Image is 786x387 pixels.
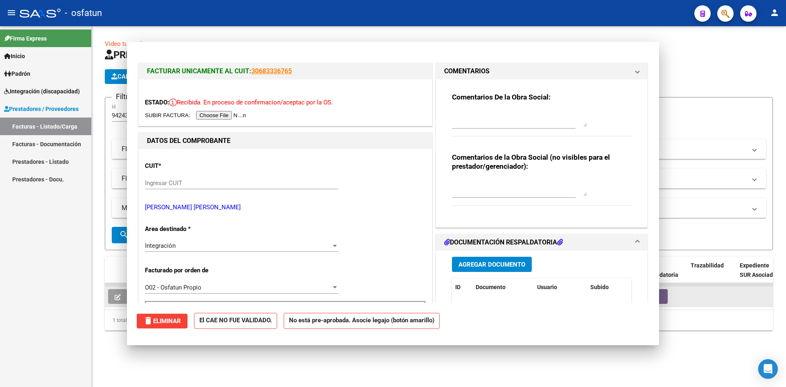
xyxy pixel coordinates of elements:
datatable-header-cell: Expediente SUR Asociado [736,257,781,293]
mat-icon: search [119,230,129,240]
datatable-header-cell: ID [452,278,472,296]
span: FACTURAR UNICAMENTE AL CUIT: [147,67,251,75]
span: Agregar Documento [458,261,525,268]
span: Firma Express [4,34,47,43]
span: Usuario [537,284,557,290]
p: CUIT [145,161,229,171]
strong: DATOS DEL COMPROBANTE [147,137,230,145]
p: Area destinado * [145,224,229,234]
strong: No está pre-aprobada. Asocie legajo (botón amarillo) [284,313,440,329]
datatable-header-cell: Documento [472,278,534,296]
strong: Comentarios De la Obra Social: [452,93,551,101]
span: Buscar Comprobante [119,231,200,239]
span: Doc Respaldatoria [641,262,678,278]
h1: COMENTARIOS [444,66,490,76]
span: Cargar Comprobante [111,73,189,80]
datatable-header-cell: Usuario [534,278,587,296]
p: Facturado por orden de [145,266,229,275]
datatable-header-cell: Doc Respaldatoria [638,257,687,293]
button: Eliminar [137,314,187,328]
strong: Comentarios de la Obra Social (no visibles para el prestador/gerenciador): [452,153,610,170]
span: Documento [476,284,506,290]
datatable-header-cell: Trazabilidad [687,257,736,293]
span: Trazabilidad [691,262,724,269]
datatable-header-cell: Acción [628,278,669,296]
div: 1 total [105,310,773,330]
span: ID [455,284,461,290]
mat-expansion-panel-header: COMENTARIOS [436,63,647,79]
a: 30683336765 [251,67,292,75]
span: Prestadores / Proveedores [4,104,79,113]
span: Integración [145,242,176,249]
h1: DOCUMENTACIÓN RESPALDATORIA [444,238,563,247]
span: Eliminar [143,317,181,325]
mat-icon: person [770,8,779,18]
div: COMENTARIOS [436,79,647,228]
mat-panel-title: FILTROS DE INTEGRACION [122,174,746,183]
span: ESTADO: [145,99,169,106]
span: Inicio [4,52,25,61]
button: Agregar Documento [452,257,532,272]
mat-panel-title: FILTROS DEL COMPROBANTE [122,145,746,154]
div: Open Intercom Messenger [758,359,778,379]
span: - osfatun [65,4,102,22]
span: O02 - Osfatun Propio [145,284,201,291]
p: [PERSON_NAME] [PERSON_NAME] [145,203,426,212]
span: PRESTADORES -> Listado de CPBTs Emitidos por Prestadores / Proveedores [105,49,454,61]
strong: El CAE NO FUE VALIDADO. [194,313,277,329]
mat-icon: menu [7,8,16,18]
datatable-header-cell: Subido [587,278,628,296]
mat-expansion-panel-header: DOCUMENTACIÓN RESPALDATORIA [436,234,647,251]
span: Integración (discapacidad) [4,87,80,96]
span: Expediente SUR Asociado [740,262,776,278]
span: Recibida. En proceso de confirmacion/aceptac por la OS. [169,99,333,106]
h3: Filtros [112,91,140,102]
span: Subido [590,284,609,290]
span: Padrón [4,69,30,78]
a: Video tutorial [105,40,142,48]
mat-icon: delete [143,316,153,326]
mat-panel-title: MAS FILTROS [122,204,746,213]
